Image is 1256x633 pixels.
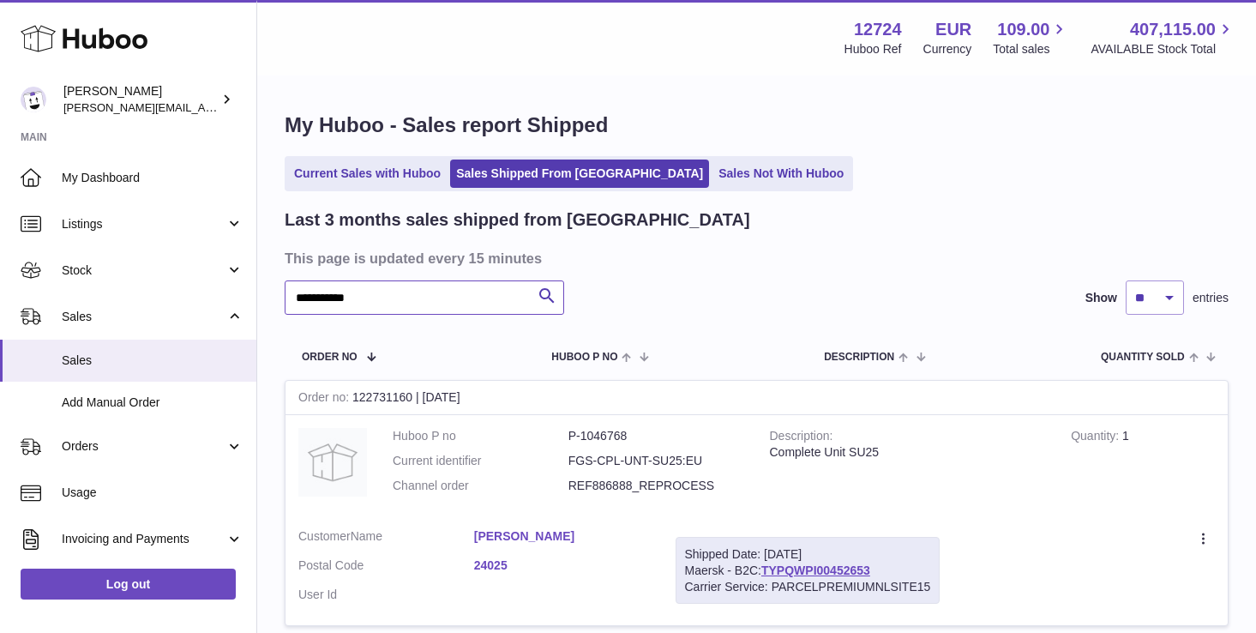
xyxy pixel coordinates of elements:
h1: My Huboo - Sales report Shipped [285,112,1229,139]
span: Description [824,352,894,363]
label: Show [1085,290,1117,306]
dt: Postal Code [298,558,474,578]
span: Orders [62,438,225,455]
strong: Quantity [1071,429,1122,447]
span: Listings [62,216,225,232]
span: Order No [302,352,358,363]
span: Total sales [993,41,1069,57]
span: Huboo P no [551,352,617,363]
span: Sales [62,309,225,325]
h3: This page is updated every 15 minutes [285,249,1224,268]
span: Sales [62,353,243,369]
span: entries [1193,290,1229,306]
a: TYPQWPI00452653 [761,564,870,577]
dd: REF886888_REPROCESS [568,478,744,494]
span: [PERSON_NAME][EMAIL_ADDRESS][DOMAIN_NAME] [63,100,344,114]
div: Complete Unit SU25 [770,444,1046,461]
span: Quantity Sold [1101,352,1185,363]
td: 1 [1058,415,1228,515]
span: Customer [298,529,351,543]
dd: FGS-CPL-UNT-SU25:EU [568,453,744,469]
dt: Channel order [393,478,568,494]
div: Carrier Service: PARCELPREMIUMNLSITE15 [685,579,931,595]
img: sebastian@ffern.co [21,87,46,112]
a: 24025 [474,558,650,574]
span: My Dashboard [62,170,243,186]
a: Sales Shipped From [GEOGRAPHIC_DATA] [450,160,709,188]
dt: Name [298,528,474,549]
strong: Description [770,429,833,447]
span: 109.00 [997,18,1049,41]
dd: P-1046768 [568,428,744,444]
div: 122731160 | [DATE] [285,381,1228,415]
span: Invoicing and Payments [62,531,225,547]
strong: Order no [298,390,352,408]
span: Stock [62,262,225,279]
span: AVAILABLE Stock Total [1091,41,1235,57]
a: Current Sales with Huboo [288,160,447,188]
a: Sales Not With Huboo [712,160,850,188]
h2: Last 3 months sales shipped from [GEOGRAPHIC_DATA] [285,208,750,232]
a: Log out [21,569,236,600]
div: Currency [923,41,972,57]
strong: 12724 [854,18,902,41]
span: 407,115.00 [1130,18,1216,41]
dt: Huboo P no [393,428,568,444]
div: [PERSON_NAME] [63,83,218,116]
dt: User Id [298,587,474,603]
div: Maersk - B2C: [676,537,940,605]
a: 109.00 Total sales [993,18,1069,57]
a: [PERSON_NAME] [474,528,650,545]
dt: Current identifier [393,453,568,469]
div: Shipped Date: [DATE] [685,546,931,563]
div: Huboo Ref [844,41,902,57]
img: no-photo.jpg [298,428,367,497]
span: Usage [62,485,243,501]
span: Add Manual Order [62,395,243,411]
strong: EUR [935,18,971,41]
a: 407,115.00 AVAILABLE Stock Total [1091,18,1235,57]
